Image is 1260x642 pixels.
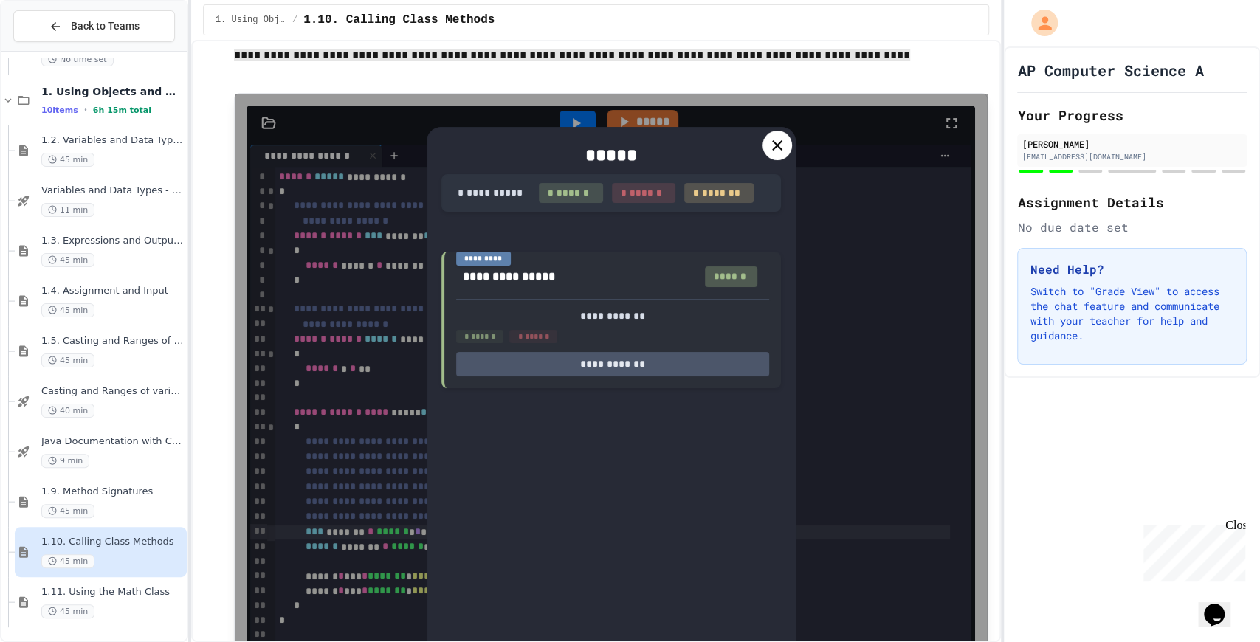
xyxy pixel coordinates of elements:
[41,184,184,197] span: Variables and Data Types - Quiz
[41,335,184,348] span: 1.5. Casting and Ranges of Values
[41,435,184,448] span: Java Documentation with Comments - Topic 1.8
[41,353,94,367] span: 45 min
[41,486,184,498] span: 1.9. Method Signatures
[1017,105,1247,125] h2: Your Progress
[41,454,89,468] span: 9 min
[93,106,151,115] span: 6h 15m total
[1016,6,1061,40] div: My Account
[1137,519,1245,581] iframe: chat widget
[41,253,94,267] span: 45 min
[41,134,184,147] span: 1.2. Variables and Data Types
[1022,151,1242,162] div: [EMAIL_ADDRESS][DOMAIN_NAME]
[41,85,184,98] span: 1. Using Objects and Methods
[41,303,94,317] span: 45 min
[1198,583,1245,627] iframe: chat widget
[41,235,184,247] span: 1.3. Expressions and Output [New]
[41,285,184,297] span: 1.4. Assignment and Input
[1022,137,1242,151] div: [PERSON_NAME]
[13,10,175,42] button: Back to Teams
[84,104,87,116] span: •
[1017,60,1203,80] h1: AP Computer Science A
[41,385,184,398] span: Casting and Ranges of variables - Quiz
[41,52,114,66] span: No time set
[41,536,184,548] span: 1.10. Calling Class Methods
[41,404,94,418] span: 40 min
[1030,284,1234,343] p: Switch to "Grade View" to access the chat feature and communicate with your teacher for help and ...
[41,106,78,115] span: 10 items
[71,18,140,34] span: Back to Teams
[41,604,94,618] span: 45 min
[1017,192,1247,213] h2: Assignment Details
[41,504,94,518] span: 45 min
[1030,260,1234,278] h3: Need Help?
[41,554,94,568] span: 45 min
[1017,218,1247,236] div: No due date set
[292,14,297,26] span: /
[41,203,94,217] span: 11 min
[41,586,184,598] span: 1.11. Using the Math Class
[41,153,94,167] span: 45 min
[6,6,102,94] div: Chat with us now!Close
[216,14,286,26] span: 1. Using Objects and Methods
[303,11,495,29] span: 1.10. Calling Class Methods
